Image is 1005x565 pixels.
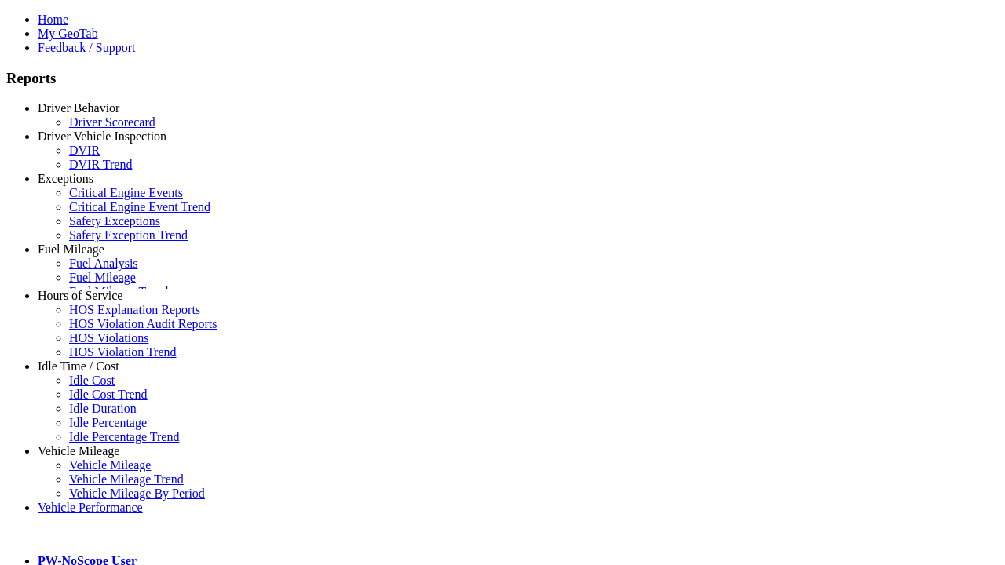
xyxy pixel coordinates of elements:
[69,472,184,486] a: Vehicle Mileage Trend
[69,416,147,429] a: Idle Percentage
[38,289,122,302] a: Hours of Service
[69,487,205,500] a: Vehicle Mileage By Period
[69,257,138,270] a: Fuel Analysis
[69,303,200,316] a: HOS Explanation Reports
[69,317,217,330] a: HOS Violation Audit Reports
[69,214,160,228] a: Safety Exceptions
[69,271,136,284] a: Fuel Mileage
[69,158,132,171] a: DVIR Trend
[38,13,68,26] a: Home
[69,186,183,199] a: Critical Engine Events
[38,172,93,185] a: Exceptions
[38,444,119,457] a: Vehicle Mileage
[38,101,119,115] a: Driver Behavior
[38,27,98,40] a: My GeoTab
[69,402,137,415] a: Idle Duration
[69,285,168,298] a: Fuel Mileage Trend
[69,345,177,359] a: HOS Violation Trend
[69,228,188,242] a: Safety Exception Trend
[38,359,119,373] a: Idle Time / Cost
[69,458,151,472] a: Vehicle Mileage
[38,501,143,514] a: Vehicle Performance
[69,331,148,344] a: HOS Violations
[38,129,166,143] a: Driver Vehicle Inspection
[69,374,115,387] a: Idle Cost
[69,144,100,157] a: DVIR
[38,41,135,54] a: Feedback / Support
[69,430,179,443] a: Idle Percentage Trend
[69,200,210,213] a: Critical Engine Event Trend
[38,242,104,256] a: Fuel Mileage
[69,115,155,129] a: Driver Scorecard
[69,388,148,401] a: Idle Cost Trend
[6,70,999,87] h3: Reports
